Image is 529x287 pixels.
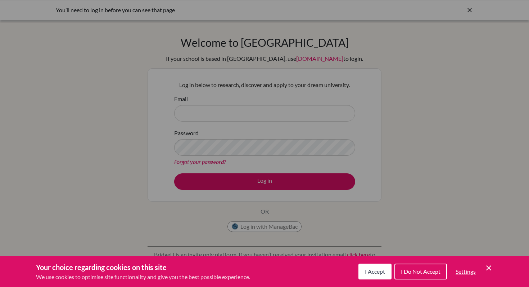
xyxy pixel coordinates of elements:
button: I Do Not Accept [394,264,447,279]
button: I Accept [358,264,392,279]
span: I Accept [365,268,385,275]
h3: Your choice regarding cookies on this site [36,262,250,273]
span: I Do Not Accept [401,268,440,275]
button: Save and close [484,264,493,272]
span: Settings [456,268,476,275]
p: We use cookies to optimise site functionality and give you the best possible experience. [36,273,250,281]
button: Settings [450,264,481,279]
